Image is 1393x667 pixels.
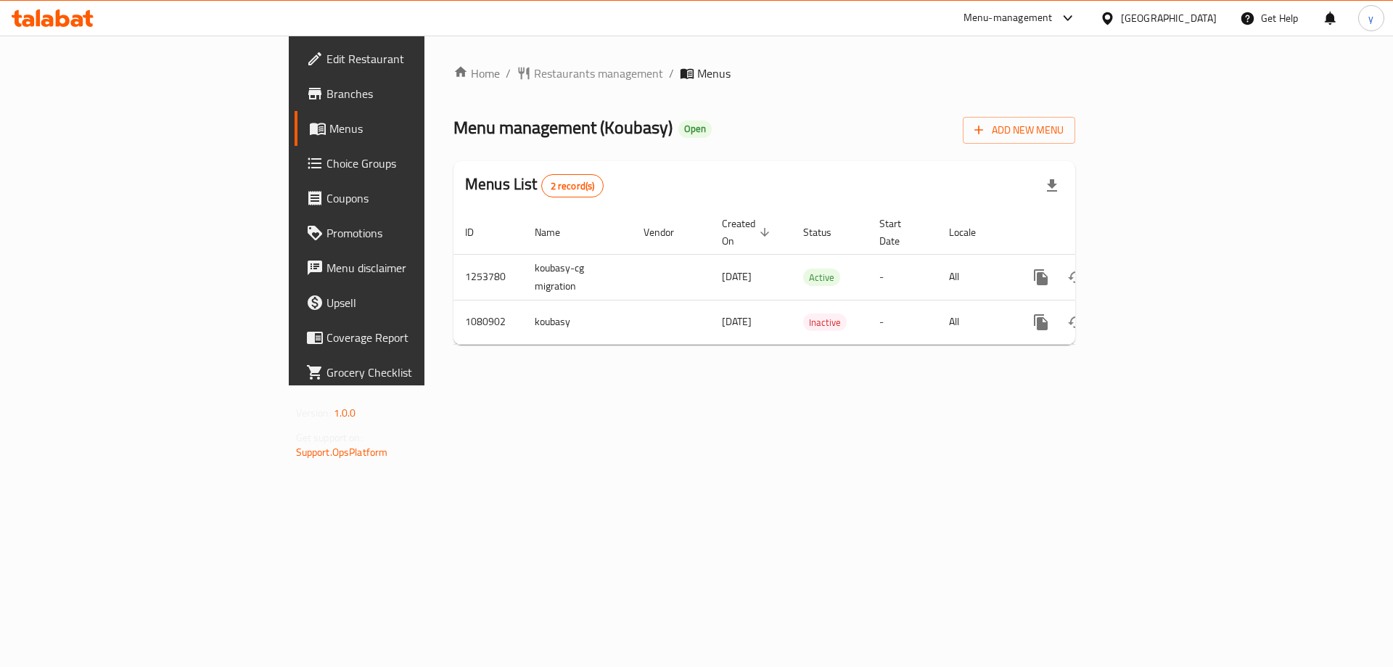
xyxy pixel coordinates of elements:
[868,254,937,300] td: -
[803,269,840,286] span: Active
[295,250,522,285] a: Menu disclaimer
[326,364,510,381] span: Grocery Checklist
[678,120,712,138] div: Open
[326,155,510,172] span: Choice Groups
[295,41,522,76] a: Edit Restaurant
[326,259,510,277] span: Menu disclaimer
[722,312,752,331] span: [DATE]
[722,267,752,286] span: [DATE]
[542,179,604,193] span: 2 record(s)
[465,224,493,241] span: ID
[1024,260,1059,295] button: more
[326,329,510,346] span: Coverage Report
[1121,10,1217,26] div: [GEOGRAPHIC_DATA]
[963,117,1075,144] button: Add New Menu
[326,85,510,102] span: Branches
[868,300,937,344] td: -
[1024,305,1059,340] button: more
[453,65,1075,82] nav: breadcrumb
[803,224,850,241] span: Status
[541,174,604,197] div: Total records count
[697,65,731,82] span: Menus
[295,146,522,181] a: Choice Groups
[465,173,604,197] h2: Menus List
[722,215,774,250] span: Created On
[295,216,522,250] a: Promotions
[326,189,510,207] span: Coupons
[949,224,995,241] span: Locale
[974,121,1064,139] span: Add New Menu
[295,111,522,146] a: Menus
[523,300,632,344] td: koubasy
[523,254,632,300] td: koubasy-cg migration
[1059,260,1093,295] button: Change Status
[326,224,510,242] span: Promotions
[1035,168,1069,203] div: Export file
[326,294,510,311] span: Upsell
[963,9,1053,27] div: Menu-management
[334,404,356,422] span: 1.0.0
[937,254,1012,300] td: All
[295,320,522,355] a: Coverage Report
[879,215,920,250] span: Start Date
[453,210,1175,345] table: enhanced table
[326,50,510,67] span: Edit Restaurant
[1059,305,1093,340] button: Change Status
[295,285,522,320] a: Upsell
[803,314,847,331] span: Inactive
[1012,210,1175,255] th: Actions
[295,76,522,111] a: Branches
[937,300,1012,344] td: All
[296,404,332,422] span: Version:
[535,224,579,241] span: Name
[296,443,388,462] a: Support.OpsPlatform
[295,355,522,390] a: Grocery Checklist
[678,123,712,135] span: Open
[295,181,522,216] a: Coupons
[644,224,693,241] span: Vendor
[296,428,363,447] span: Get support on:
[534,65,663,82] span: Restaurants management
[517,65,663,82] a: Restaurants management
[453,111,673,144] span: Menu management ( Koubasy )
[329,120,510,137] span: Menus
[1368,10,1373,26] span: y
[669,65,674,82] li: /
